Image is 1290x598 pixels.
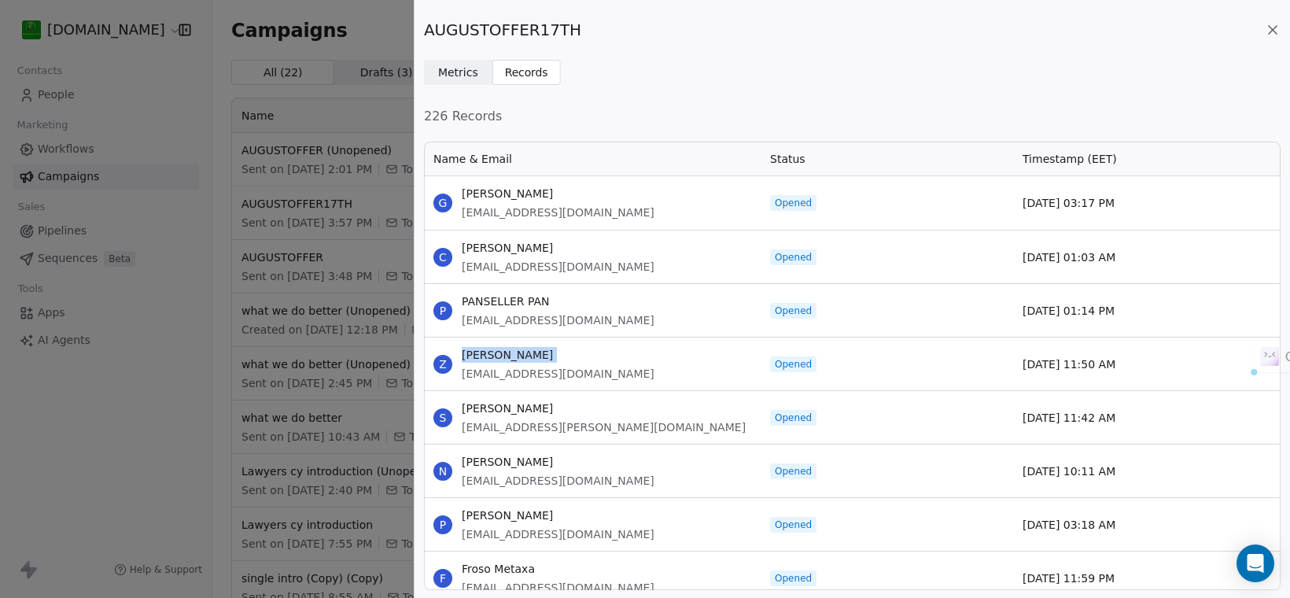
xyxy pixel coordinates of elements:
[424,107,1281,126] span: 226 Records
[433,355,452,374] span: Z
[462,205,654,220] span: [EMAIL_ADDRESS][DOMAIN_NAME]
[462,347,654,363] span: [PERSON_NAME]
[775,572,812,585] span: Opened
[462,366,654,382] span: [EMAIL_ADDRESS][DOMAIN_NAME]
[1023,249,1115,265] span: [DATE] 01:03 AM
[775,465,812,478] span: Opened
[438,65,478,81] span: Metrics
[462,580,654,596] span: [EMAIL_ADDRESS][DOMAIN_NAME]
[424,176,1281,592] div: grid
[433,569,452,588] span: F
[462,186,654,201] span: [PERSON_NAME]
[433,462,452,481] span: N
[1023,356,1115,372] span: [DATE] 11:50 AM
[433,301,452,320] span: P
[462,259,654,275] span: [EMAIL_ADDRESS][DOMAIN_NAME]
[775,251,812,264] span: Opened
[462,473,654,489] span: [EMAIL_ADDRESS][DOMAIN_NAME]
[775,519,812,531] span: Opened
[433,151,512,167] span: Name & Email
[775,412,812,424] span: Opened
[1023,151,1117,167] span: Timestamp (EET)
[462,312,654,328] span: [EMAIL_ADDRESS][DOMAIN_NAME]
[1023,410,1115,426] span: [DATE] 11:42 AM
[462,240,654,256] span: [PERSON_NAME]
[433,248,452,267] span: C
[775,197,812,209] span: Opened
[1023,570,1115,586] span: [DATE] 11:59 PM
[775,358,812,371] span: Opened
[433,194,452,212] span: G
[1023,517,1115,533] span: [DATE] 03:18 AM
[462,454,654,470] span: [PERSON_NAME]
[433,408,452,427] span: S
[462,419,746,435] span: [EMAIL_ADDRESS][PERSON_NAME][DOMAIN_NAME]
[462,508,654,523] span: [PERSON_NAME]
[770,151,805,167] span: Status
[1023,195,1115,211] span: [DATE] 03:17 PM
[1237,544,1274,582] div: Open Intercom Messenger
[462,526,654,542] span: [EMAIL_ADDRESS][DOMAIN_NAME]
[1023,463,1115,479] span: [DATE] 10:11 AM
[1023,303,1115,319] span: [DATE] 01:14 PM
[462,293,654,309] span: PANSELLER PAN
[433,515,452,534] span: P
[462,401,746,416] span: [PERSON_NAME]
[462,561,654,577] span: Froso Metaxa
[775,305,812,317] span: Opened
[424,19,581,41] span: AUGUSTOFFER17TH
